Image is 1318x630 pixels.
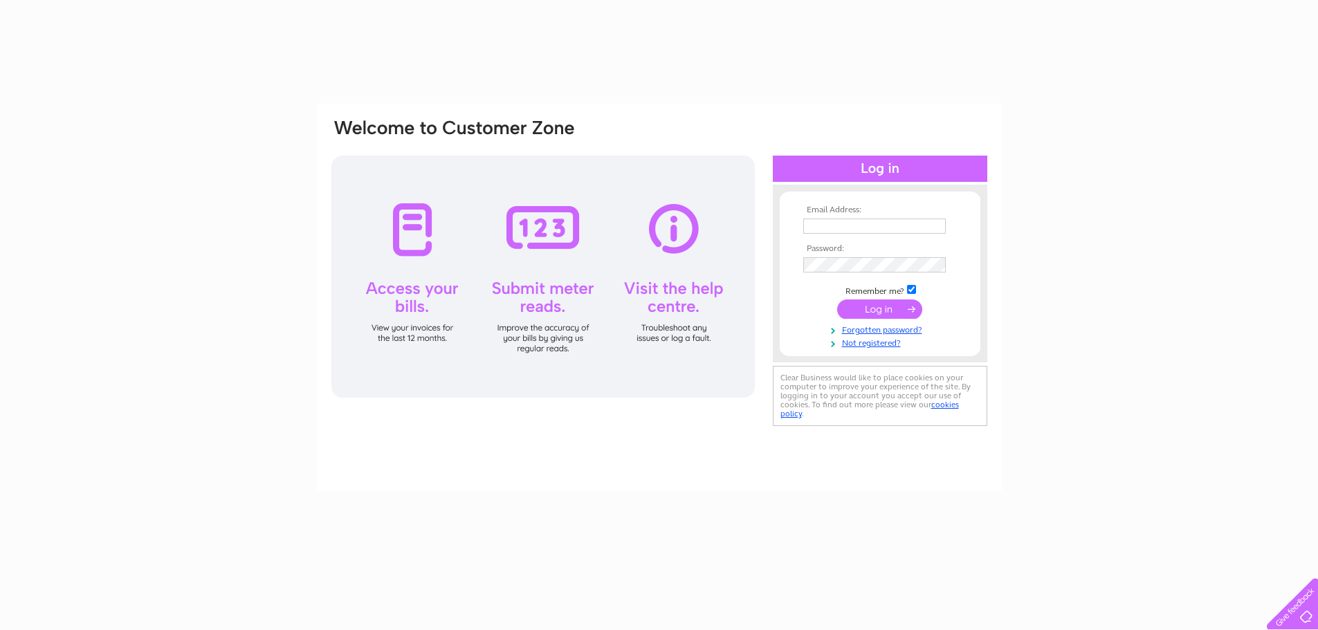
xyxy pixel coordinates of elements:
a: cookies policy [780,400,959,418]
th: Email Address: [800,205,960,215]
a: Not registered? [803,335,960,349]
input: Submit [837,299,922,319]
th: Password: [800,244,960,254]
a: Forgotten password? [803,322,960,335]
div: Clear Business would like to place cookies on your computer to improve your experience of the sit... [773,366,987,426]
td: Remember me? [800,283,960,297]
